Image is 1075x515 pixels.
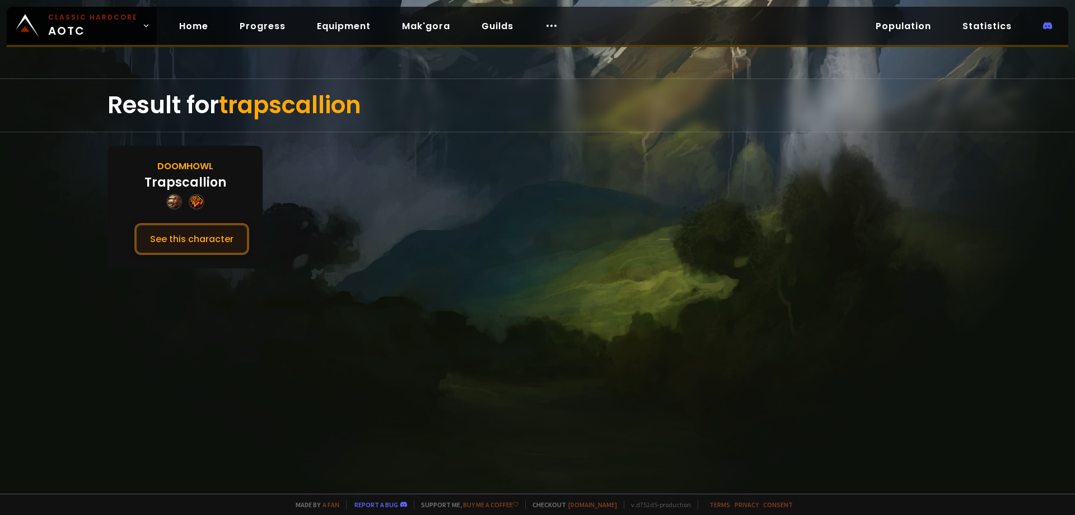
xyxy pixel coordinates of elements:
div: Result for [107,79,968,132]
a: Privacy [735,500,759,509]
span: Checkout [525,500,617,509]
a: [DOMAIN_NAME] [568,500,617,509]
a: Population [867,15,940,38]
a: Report a bug [354,500,398,509]
a: Equipment [308,15,380,38]
small: Classic Hardcore [48,12,138,22]
span: AOTC [48,12,138,39]
a: Consent [763,500,793,509]
span: Made by [289,500,339,509]
a: Guilds [473,15,522,38]
a: Buy me a coffee [463,500,518,509]
a: Progress [231,15,295,38]
span: Support me, [414,500,518,509]
div: Trapscallion [144,173,226,192]
a: a fan [322,500,339,509]
button: See this character [134,223,249,255]
span: trapscallion [219,89,361,122]
a: Classic HardcoreAOTC [7,7,157,45]
div: Doomhowl [157,159,213,173]
a: Terms [709,500,730,509]
span: v. d752d5 - production [624,500,691,509]
a: Statistics [954,15,1021,38]
a: Mak'gora [393,15,459,38]
a: Home [170,15,217,38]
